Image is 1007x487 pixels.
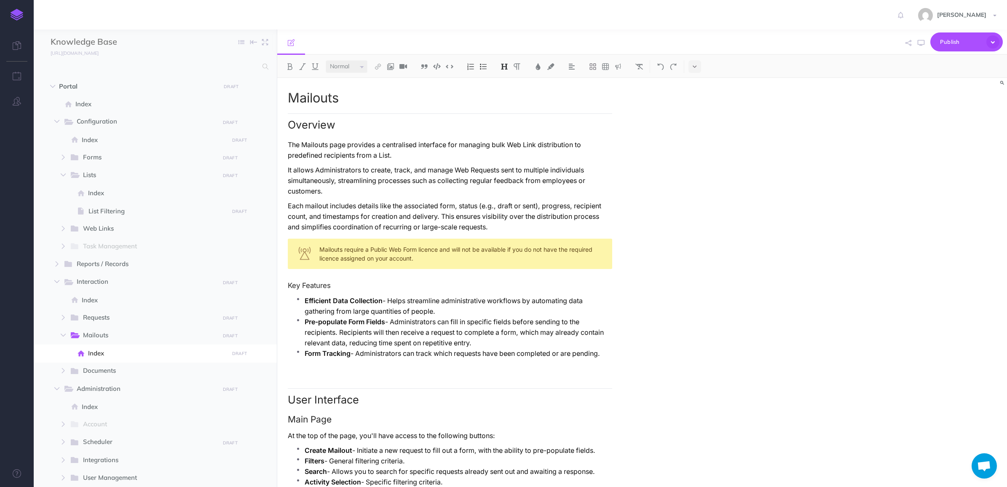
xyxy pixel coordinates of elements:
small: DRAFT [232,209,247,214]
button: DRAFT [229,135,250,145]
img: Text color button [534,63,542,70]
button: DRAFT [229,349,250,358]
button: DRAFT [220,385,241,394]
span: Index [88,188,226,198]
h3: Main Page [288,414,612,424]
span: Task Management [83,241,214,252]
span: [PERSON_NAME] [933,11,991,19]
img: logo-mark.svg [11,9,23,21]
p: The Mailouts page provides a centralised interface for managing bulk Web Link distribution to pre... [288,140,612,161]
p: - Allows you to search for specific requests already sent out and awaiting a response. [305,466,612,477]
span: Index [82,135,226,145]
img: Code block button [433,63,441,70]
small: DRAFT [232,137,247,143]
h1: Mailouts [288,91,612,105]
span: Web Links [83,223,214,234]
strong: Form Tracking [305,350,351,358]
small: DRAFT [223,120,238,125]
img: Alignment dropdown menu button [568,63,576,70]
span: Index [75,99,226,109]
span: Publish [940,35,982,48]
span: Administration [77,384,214,395]
div: Mailouts require a Public Web Form licence and will not be available if you do not have the requi... [288,239,612,269]
button: Publish [930,32,1003,51]
h2: Overview [288,113,612,131]
button: DRAFT [220,118,241,127]
small: DRAFT [232,351,247,356]
button: DRAFT [229,207,250,216]
small: DRAFT [223,333,238,339]
button: DRAFT [220,278,241,288]
span: Portal [59,81,216,91]
p: - Initiate a new request to fill out a form, with the ability to pre-populate fields. [305,445,612,456]
span: Documents [83,366,214,377]
small: [URL][DOMAIN_NAME] [51,50,99,56]
p: - General filtering criteria. [305,456,612,466]
img: Inline code button [446,63,453,70]
button: DRAFT [220,153,241,163]
img: de744a1c6085761c972ea050a2b8d70b.jpg [918,8,933,23]
img: Ordered list button [467,63,474,70]
span: List Filtering [88,206,226,216]
button: DRAFT [220,313,241,323]
strong: Filters [305,457,324,465]
img: Bold button [286,63,294,70]
button: DRAFT [220,171,241,180]
span: Scheduler [83,437,214,448]
span: User Management [83,473,214,484]
div: Open chat [972,453,997,479]
span: Index [82,295,226,305]
span: Account [83,419,214,430]
button: DRAFT [221,82,242,91]
img: Create table button [602,63,609,70]
img: Undo [657,63,664,70]
span: Interaction [77,277,214,288]
span: Index [82,402,226,412]
p: Each mailout includes details like the associated form, status (e.g., draft or sent), progress, r... [288,201,612,232]
img: Add video button [399,63,407,70]
strong: Create Mailout [305,447,352,455]
strong: Activity Selection [305,478,361,486]
strong: Pre-populate Form Fields [305,318,385,326]
span: Mailouts [83,330,214,341]
p: - Helps streamline administrative workflows by automating data gathering from large quantities of... [305,296,612,317]
img: Headings dropdown button [501,63,508,70]
input: Documentation Name [51,36,150,48]
span: Reports / Records [77,259,214,270]
input: Search [51,59,257,74]
span: Forms [83,152,214,163]
img: Blockquote button [420,63,428,70]
button: DRAFT [220,438,241,448]
p: It allows Administrators to create, track, and manage Web Requests sent to multiple individuals s... [288,165,612,196]
small: DRAFT [223,155,238,161]
button: DRAFT [220,331,241,341]
span: Configuration [77,116,214,127]
small: DRAFT [223,440,238,446]
img: Underline button [311,63,319,70]
img: Text background color button [547,63,554,70]
h2: User Interface [288,388,612,406]
small: DRAFT [223,280,238,285]
img: Paragraph button [513,63,521,70]
img: Redo [670,63,677,70]
img: Unordered list button [479,63,487,70]
img: Italic button [299,63,306,70]
h4: Key Features [288,282,612,289]
img: Clear styles button [635,63,643,70]
strong: Efficient Data Collection [305,297,383,305]
span: Integrations [83,455,214,466]
small: DRAFT [223,173,238,178]
p: - Administrators can track which requests have been completed or are pending. [305,348,612,359]
span: Index [88,348,226,358]
p: - Administrators can fill in specific fields before sending to the recipients. Recipients will th... [305,317,612,348]
small: DRAFT [223,315,238,321]
a: [URL][DOMAIN_NAME] [34,48,107,57]
strong: Search [305,468,327,476]
img: Callout dropdown menu button [614,63,622,70]
small: DRAFT [224,84,238,89]
span: Requests [83,312,214,323]
small: DRAFT [223,387,238,392]
img: Add image button [387,63,394,70]
img: Link button [374,63,382,70]
span: Lists [83,170,214,181]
